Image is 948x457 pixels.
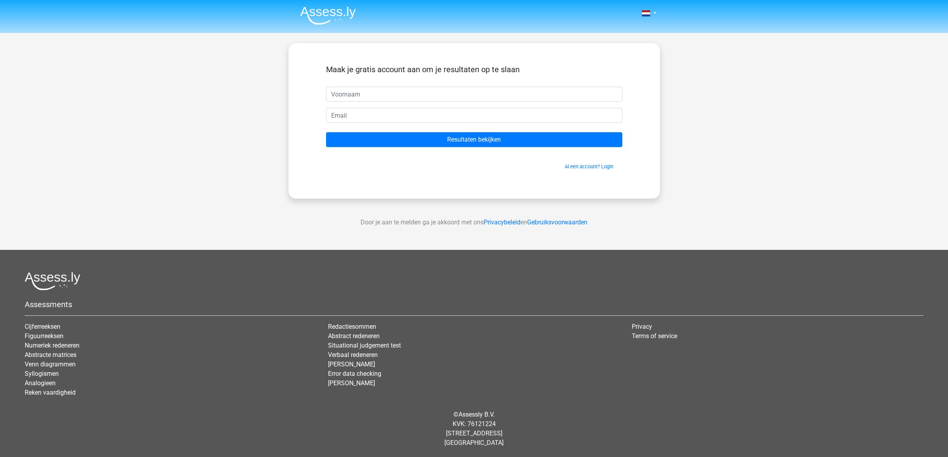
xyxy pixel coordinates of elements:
[326,65,622,74] h5: Maak je gratis account aan om je resultaten op te slaan
[326,132,622,147] input: Resultaten bekijken
[25,300,923,309] h5: Assessments
[484,218,520,226] a: Privacybeleid
[527,218,587,226] a: Gebruiksvoorwaarden
[25,332,63,340] a: Figuurreeksen
[25,342,80,349] a: Numeriek redeneren
[328,323,376,330] a: Redactiesommen
[565,164,613,169] a: Al een account? Login
[328,332,380,340] a: Abstract redeneren
[326,87,622,102] input: Voornaam
[632,323,652,330] a: Privacy
[328,361,375,368] a: [PERSON_NAME]
[25,272,80,290] img: Assessly logo
[25,351,76,359] a: Abstracte matrices
[632,332,677,340] a: Terms of service
[25,379,56,387] a: Analogieen
[459,411,495,418] a: Assessly B.V.
[328,342,401,349] a: Situational judgement test
[300,6,356,25] img: Assessly
[328,370,381,377] a: Error data checking
[326,108,622,123] input: Email
[19,404,929,454] div: © KVK: 76121224 [STREET_ADDRESS] [GEOGRAPHIC_DATA]
[25,323,60,330] a: Cijferreeksen
[25,361,76,368] a: Venn diagrammen
[328,351,378,359] a: Verbaal redeneren
[25,370,59,377] a: Syllogismen
[328,379,375,387] a: [PERSON_NAME]
[25,389,76,396] a: Reken vaardigheid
